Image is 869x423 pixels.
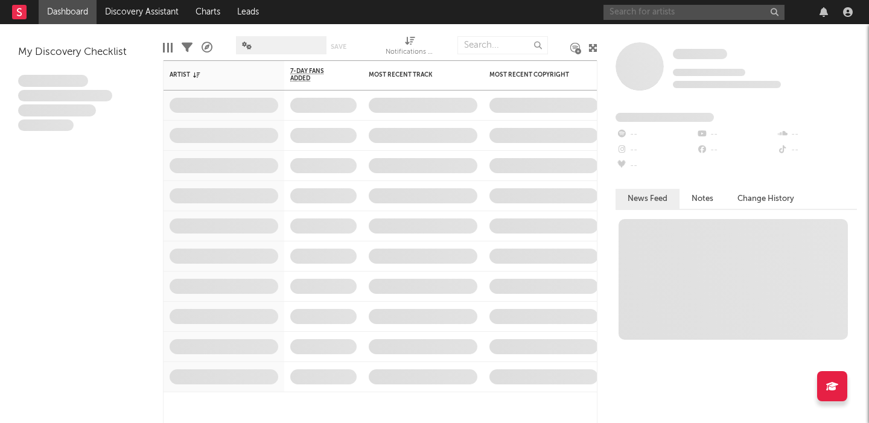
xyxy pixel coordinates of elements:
[696,127,776,142] div: --
[369,71,459,78] div: Most Recent Track
[182,30,193,65] div: Filters
[18,104,96,116] span: Praesent ac interdum
[616,189,680,209] button: News Feed
[386,30,434,65] div: Notifications (Artist)
[725,189,806,209] button: Change History
[202,30,212,65] div: A&R Pipeline
[673,69,745,76] span: Tracking Since: [DATE]
[386,45,434,60] div: Notifications (Artist)
[170,71,260,78] div: Artist
[616,127,696,142] div: --
[290,68,339,82] span: 7-Day Fans Added
[616,113,714,122] span: Fans Added by Platform
[673,49,727,59] span: Some Artist
[673,48,727,60] a: Some Artist
[163,30,173,65] div: Edit Columns
[616,158,696,174] div: --
[673,81,781,88] span: 0 fans last week
[18,45,145,60] div: My Discovery Checklist
[603,5,785,20] input: Search for artists
[18,90,112,102] span: Integer aliquet in purus et
[696,142,776,158] div: --
[18,75,88,87] span: Lorem ipsum dolor
[777,127,857,142] div: --
[489,71,580,78] div: Most Recent Copyright
[457,36,548,54] input: Search...
[777,142,857,158] div: --
[18,119,74,132] span: Aliquam viverra
[331,43,346,50] button: Save
[680,189,725,209] button: Notes
[616,142,696,158] div: --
